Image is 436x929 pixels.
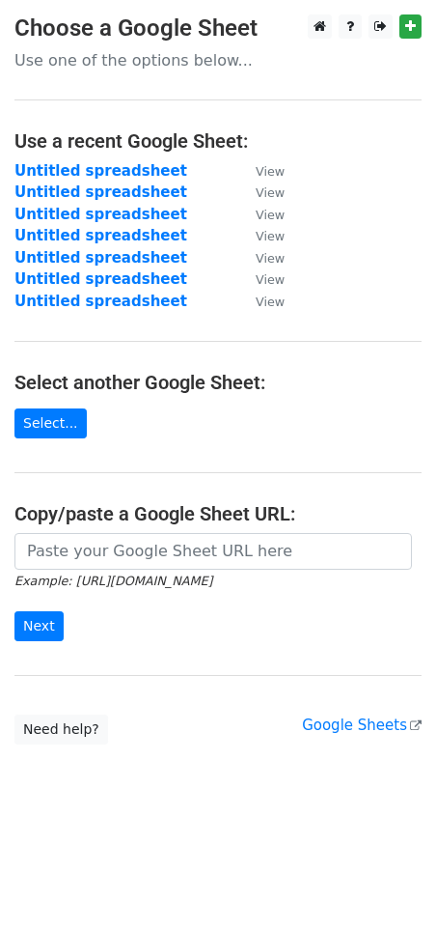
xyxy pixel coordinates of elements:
[256,164,285,179] small: View
[14,533,412,570] input: Paste your Google Sheet URL here
[256,272,285,287] small: View
[14,227,187,244] a: Untitled spreadsheet
[236,249,285,267] a: View
[256,251,285,266] small: View
[302,717,422,734] a: Google Sheets
[236,183,285,201] a: View
[14,183,187,201] a: Untitled spreadsheet
[256,208,285,222] small: View
[14,611,64,641] input: Next
[236,270,285,288] a: View
[256,229,285,243] small: View
[236,293,285,310] a: View
[14,162,187,180] a: Untitled spreadsheet
[14,293,187,310] a: Untitled spreadsheet
[14,129,422,153] h4: Use a recent Google Sheet:
[236,206,285,223] a: View
[14,371,422,394] h4: Select another Google Sheet:
[236,162,285,180] a: View
[14,50,422,70] p: Use one of the options below...
[14,206,187,223] a: Untitled spreadsheet
[14,249,187,267] a: Untitled spreadsheet
[14,715,108,745] a: Need help?
[14,502,422,525] h4: Copy/paste a Google Sheet URL:
[14,14,422,42] h3: Choose a Google Sheet
[14,408,87,438] a: Select...
[14,270,187,288] a: Untitled spreadsheet
[256,295,285,309] small: View
[14,574,212,588] small: Example: [URL][DOMAIN_NAME]
[256,185,285,200] small: View
[236,227,285,244] a: View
